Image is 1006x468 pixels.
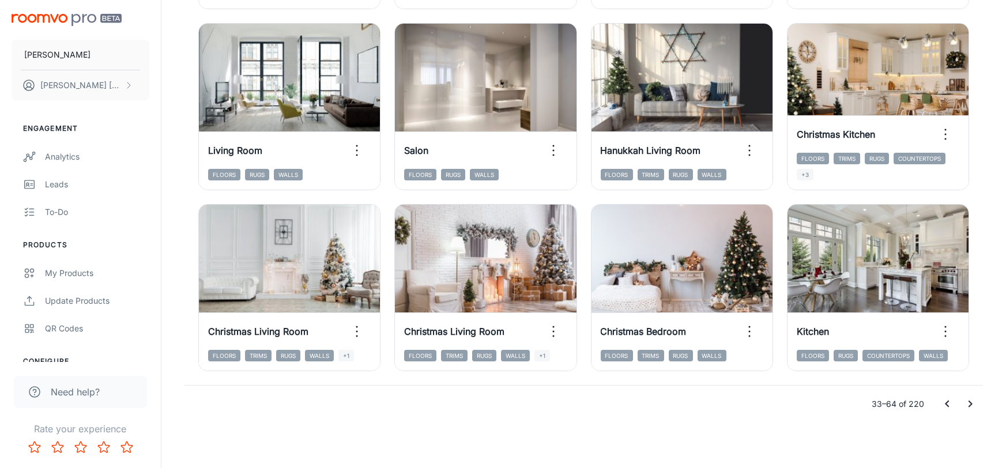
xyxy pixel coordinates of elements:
[45,178,149,191] div: Leads
[404,169,436,180] span: Floors
[338,350,354,361] span: +1
[441,169,465,180] span: Rugs
[208,350,240,361] span: Floors
[698,169,726,180] span: Walls
[797,324,829,338] h6: Kitchen
[208,324,308,338] h6: Christmas Living Room
[208,169,240,180] span: Floors
[797,350,829,361] span: Floors
[274,169,303,180] span: Walls
[601,169,633,180] span: Floors
[959,392,982,416] button: Go to next page
[45,150,149,163] div: Analytics
[12,40,149,70] button: [PERSON_NAME]
[470,169,499,180] span: Walls
[245,350,272,361] span: Trims
[24,48,91,61] p: [PERSON_NAME]
[115,436,138,459] button: Rate 5 star
[9,422,152,436] p: Rate your experience
[601,324,687,338] h6: Christmas Bedroom
[601,350,633,361] span: Floors
[69,436,92,459] button: Rate 3 star
[601,144,701,157] h6: Hanukkah Living Room
[45,206,149,218] div: To-do
[834,153,860,164] span: Trims
[404,324,504,338] h6: Christmas Living Room
[638,169,664,180] span: Trims
[12,14,122,26] img: Roomvo PRO Beta
[45,295,149,307] div: Update Products
[208,144,262,157] h6: Living Room
[40,79,122,92] p: [PERSON_NAME] [PERSON_NAME]
[862,350,914,361] span: Countertops
[894,153,945,164] span: Countertops
[865,153,889,164] span: Rugs
[46,436,69,459] button: Rate 2 star
[51,385,100,399] span: Need help?
[404,144,428,157] h6: Salon
[698,350,726,361] span: Walls
[797,127,875,141] h6: Christmas Kitchen
[872,398,924,410] p: 33–64 of 220
[797,169,813,180] span: +3
[936,392,959,416] button: Go to previous page
[669,169,693,180] span: Rugs
[919,350,948,361] span: Walls
[669,350,693,361] span: Rugs
[45,322,149,335] div: QR Codes
[45,267,149,280] div: My Products
[534,350,550,361] span: +1
[276,350,300,361] span: Rugs
[834,350,858,361] span: Rugs
[305,350,334,361] span: Walls
[245,169,269,180] span: Rugs
[92,436,115,459] button: Rate 4 star
[472,350,496,361] span: Rugs
[441,350,468,361] span: Trims
[797,153,829,164] span: Floors
[23,436,46,459] button: Rate 1 star
[404,350,436,361] span: Floors
[12,70,149,100] button: [PERSON_NAME] [PERSON_NAME]
[501,350,530,361] span: Walls
[638,350,664,361] span: Trims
